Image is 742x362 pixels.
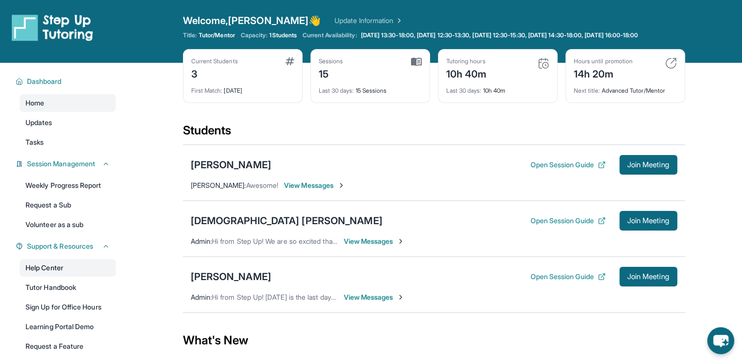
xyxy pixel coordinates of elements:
[319,81,422,95] div: 15 Sessions
[530,160,605,170] button: Open Session Guide
[191,57,238,65] div: Current Students
[627,218,669,224] span: Join Meeting
[530,216,605,226] button: Open Session Guide
[26,118,52,128] span: Updates
[411,57,422,66] img: card
[344,236,405,246] span: View Messages
[574,57,633,65] div: Hours until promotion
[530,272,605,282] button: Open Session Guide
[361,31,639,39] span: [DATE] 13:30-18:00, [DATE] 12:30-13:30, [DATE] 12:30-15:30, [DATE] 14:30-18:00, [DATE] 16:00-18:00
[20,133,116,151] a: Tasks
[191,81,294,95] div: [DATE]
[574,65,633,81] div: 14h 20m
[707,327,734,354] button: chat-button
[12,14,93,41] img: logo
[359,31,640,39] a: [DATE] 13:30-18:00, [DATE] 12:30-13:30, [DATE] 12:30-15:30, [DATE] 14:30-18:00, [DATE] 16:00-18:00
[183,14,321,27] span: Welcome, [PERSON_NAME] 👋
[26,98,44,108] span: Home
[285,57,294,65] img: card
[269,31,297,39] span: 1 Students
[20,318,116,336] a: Learning Portal Demo
[619,267,677,286] button: Join Meeting
[199,31,235,39] span: Tutor/Mentor
[20,177,116,194] a: Weekly Progress Report
[337,181,345,189] img: Chevron-Right
[23,241,110,251] button: Support & Resources
[446,57,487,65] div: Tutoring hours
[20,216,116,233] a: Volunteer as a sub
[191,270,271,284] div: [PERSON_NAME]
[446,81,549,95] div: 10h 40m
[26,137,44,147] span: Tasks
[27,241,93,251] span: Support & Resources
[303,31,357,39] span: Current Availability:
[183,31,197,39] span: Title:
[665,57,677,69] img: card
[191,158,271,172] div: [PERSON_NAME]
[20,94,116,112] a: Home
[20,196,116,214] a: Request a Sub
[20,259,116,277] a: Help Center
[20,114,116,131] a: Updates
[191,65,238,81] div: 3
[246,181,279,189] span: Awesome!
[27,77,62,86] span: Dashboard
[344,292,405,302] span: View Messages
[183,319,685,362] div: What's New
[619,155,677,175] button: Join Meeting
[23,159,110,169] button: Session Management
[191,181,246,189] span: [PERSON_NAME] :
[574,87,600,94] span: Next title :
[20,279,116,296] a: Tutor Handbook
[393,16,403,26] img: Chevron Right
[27,159,95,169] span: Session Management
[191,214,383,228] div: [DEMOGRAPHIC_DATA] [PERSON_NAME]
[446,65,487,81] div: 10h 40m
[619,211,677,231] button: Join Meeting
[319,57,343,65] div: Sessions
[627,162,669,168] span: Join Meeting
[627,274,669,280] span: Join Meeting
[23,77,110,86] button: Dashboard
[191,237,212,245] span: Admin :
[397,237,405,245] img: Chevron-Right
[446,87,482,94] span: Last 30 days :
[574,81,677,95] div: Advanced Tutor/Mentor
[183,123,685,144] div: Students
[537,57,549,69] img: card
[241,31,268,39] span: Capacity:
[397,293,405,301] img: Chevron-Right
[191,293,212,301] span: Admin :
[20,337,116,355] a: Request a Feature
[20,298,116,316] a: Sign Up for Office Hours
[334,16,403,26] a: Update Information
[319,87,354,94] span: Last 30 days :
[284,181,345,190] span: View Messages
[191,87,223,94] span: First Match :
[319,65,343,81] div: 15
